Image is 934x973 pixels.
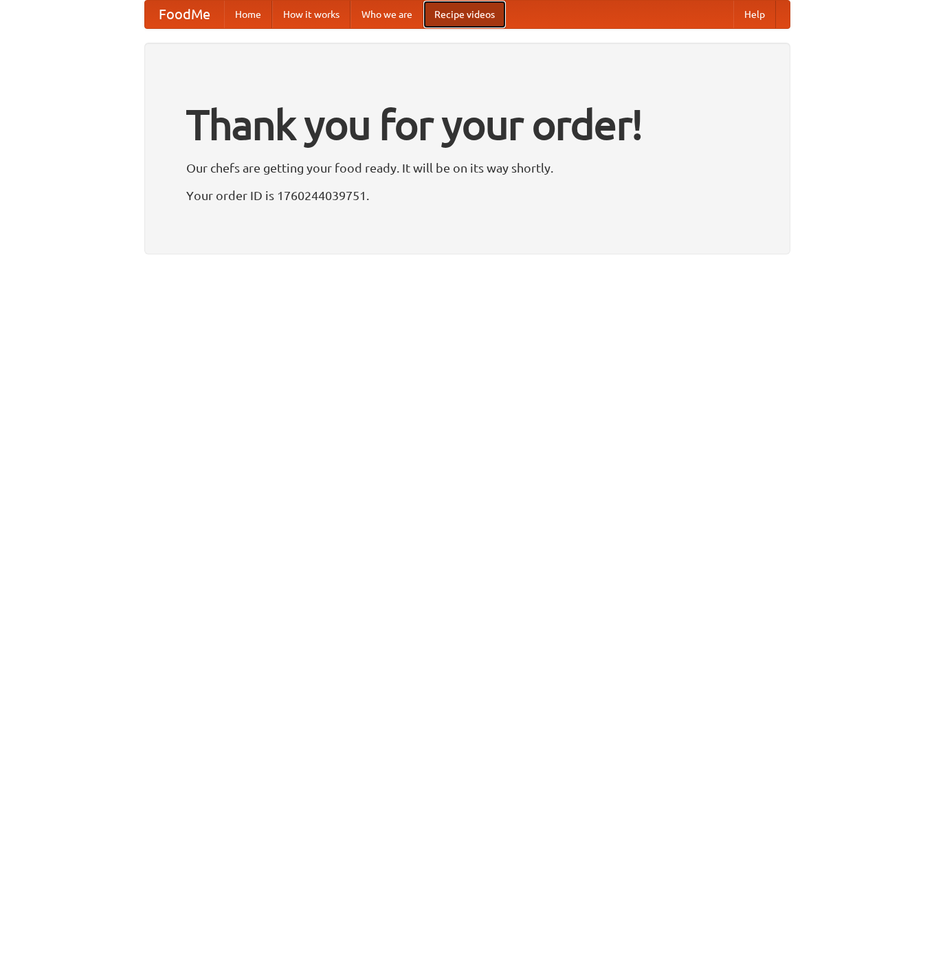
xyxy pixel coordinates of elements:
[272,1,351,28] a: How it works
[145,1,224,28] a: FoodMe
[186,91,748,157] h1: Thank you for your order!
[733,1,776,28] a: Help
[224,1,272,28] a: Home
[186,185,748,206] p: Your order ID is 1760244039751.
[186,157,748,178] p: Our chefs are getting your food ready. It will be on its way shortly.
[423,1,506,28] a: Recipe videos
[351,1,423,28] a: Who we are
